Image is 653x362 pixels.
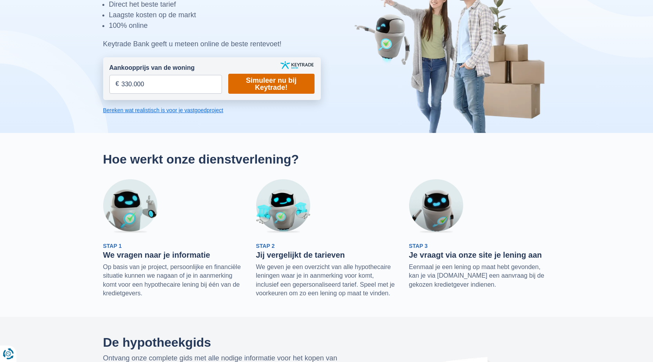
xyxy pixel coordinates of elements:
span: € [116,80,119,89]
a: Bereken wat realistisch is voor je vastgoedproject [103,106,321,114]
a: Simuleer nu bij Keytrade! [228,74,315,94]
p: We geven je een overzicht van alle hypothecaire leningen waar je in aanmerking voor komt, inclusi... [256,263,397,298]
li: 100% online [109,20,359,31]
img: Stap 1 [103,179,157,233]
span: Stap 1 [103,243,122,249]
p: Op basis van je project, persoonlijke en financiële situatie kunnen we nagaan of je in aanmerking... [103,263,244,298]
p: Eenmaal je een lening op maat hebt gevonden, kan je via [DOMAIN_NAME] een aanvraag bij de gekozen... [409,263,550,289]
label: Aankoopprijs van de woning [109,64,195,73]
span: Stap 3 [409,243,428,249]
h3: Jij vergelijkt de tarieven [256,250,397,260]
img: Stap 3 [409,179,463,233]
img: keytrade [280,61,314,69]
h2: Hoe werkt onze dienstverlening? [103,152,550,167]
span: Stap 2 [256,243,275,249]
li: Laagste kosten op de markt [109,10,359,20]
div: Keytrade Bank geeft u meteen online de beste rentevoet! [103,39,359,49]
h3: We vragen naar je informatie [103,250,244,260]
h3: Je vraagt via onze site je lening aan [409,250,550,260]
h2: De hypotheekgids [103,336,359,349]
img: Stap 2 [256,179,310,233]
